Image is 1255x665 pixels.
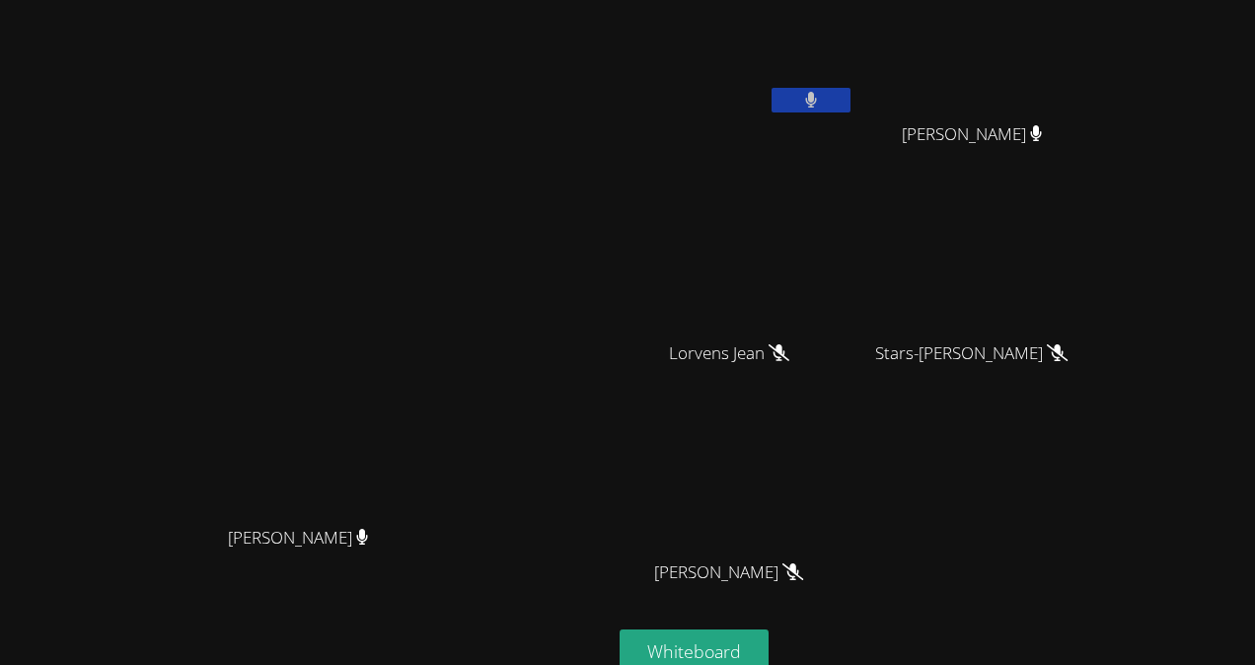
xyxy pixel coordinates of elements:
[902,120,1043,149] span: [PERSON_NAME]
[228,524,369,553] span: [PERSON_NAME]
[654,558,803,587] span: [PERSON_NAME]
[875,339,1068,368] span: Stars-[PERSON_NAME]
[669,339,789,368] span: Lorvens Jean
